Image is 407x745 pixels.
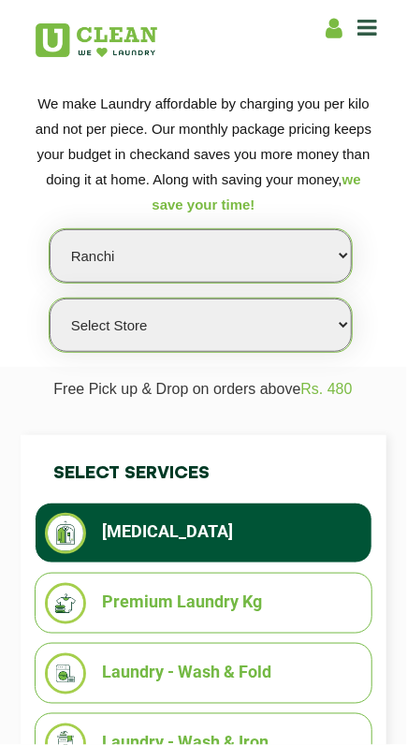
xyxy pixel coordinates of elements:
[45,513,86,554] img: Dry Cleaning
[45,583,86,624] img: Premium Laundry Kg
[45,513,363,554] li: [MEDICAL_DATA]
[45,653,86,694] img: Laundry - Wash & Fold
[45,653,363,694] li: Laundry - Wash & Fold
[36,23,157,57] img: UClean Laundry and Dry Cleaning
[34,381,373,412] p: Free Pick up & Drop on orders above
[301,381,353,397] span: Rs. 480
[35,91,373,217] p: We make Laundry affordable by charging you per kilo and not per piece. Our monthly package pricin...
[35,445,373,503] h4: Select Services
[45,583,363,624] li: Premium Laundry Kg
[152,171,360,212] span: we save your time!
